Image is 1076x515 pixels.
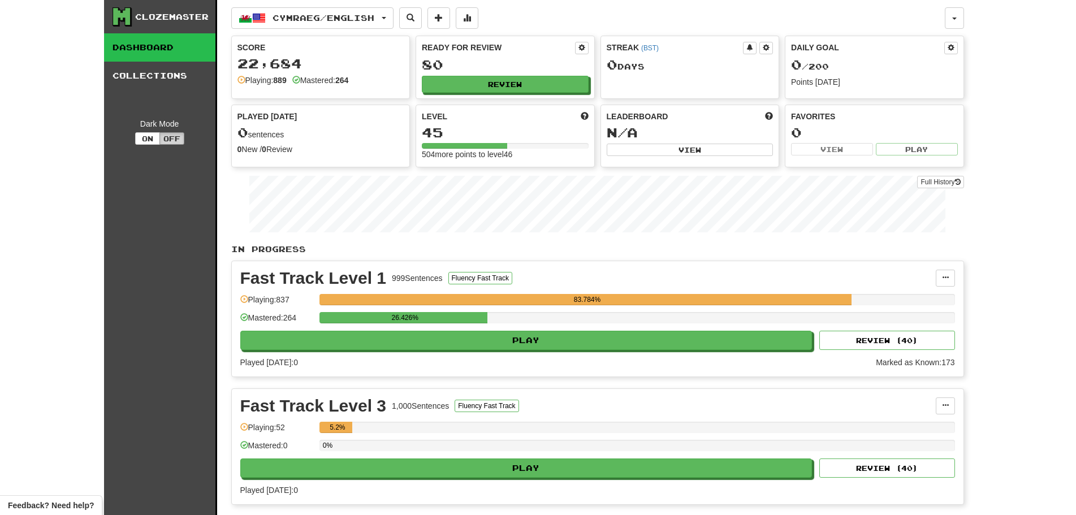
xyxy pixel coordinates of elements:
button: Fluency Fast Track [455,400,518,412]
button: Review [422,76,589,93]
span: 0 [607,57,617,72]
div: Playing: 837 [240,294,314,313]
div: Clozemaster [135,11,209,23]
button: Search sentences [399,7,422,29]
a: Full History [917,176,963,188]
span: Leaderboard [607,111,668,122]
div: Streak [607,42,744,53]
button: Off [159,132,184,145]
div: Favorites [791,111,958,122]
span: Score more points to level up [581,111,589,122]
span: Played [DATE]: 0 [240,486,298,495]
button: View [791,143,873,155]
span: Cymraeg / English [273,13,374,23]
strong: 0 [262,145,266,154]
div: Fast Track Level 1 [240,270,387,287]
span: N/A [607,124,638,140]
a: Collections [104,62,215,90]
span: / 200 [791,62,829,71]
div: sentences [237,125,404,140]
div: Score [237,42,404,53]
div: Dark Mode [113,118,207,129]
button: Play [240,458,813,478]
span: Played [DATE]: 0 [240,358,298,367]
button: Review (40) [819,331,955,350]
strong: 264 [335,76,348,85]
div: 0 [791,125,958,140]
button: Play [240,331,813,350]
span: Open feedback widget [8,500,94,511]
div: Day s [607,58,773,72]
button: On [135,132,160,145]
div: 999 Sentences [392,272,443,284]
button: Fluency Fast Track [448,272,512,284]
button: View [607,144,773,156]
div: Playing: [237,75,287,86]
div: Mastered: [292,75,349,86]
div: Mastered: 0 [240,440,314,458]
button: More stats [456,7,478,29]
span: Level [422,111,447,122]
strong: 889 [273,76,286,85]
p: In Progress [231,244,964,255]
span: 0 [791,57,802,72]
div: Mastered: 264 [240,312,314,331]
div: 83.784% [323,294,852,305]
div: New / Review [237,144,404,155]
span: 0 [237,124,248,140]
button: Cymraeg/English [231,7,394,29]
div: 22,684 [237,57,404,71]
div: Fast Track Level 3 [240,397,387,414]
div: Marked as Known: 173 [876,357,954,368]
button: Play [876,143,958,155]
div: 504 more points to level 46 [422,149,589,160]
a: Dashboard [104,33,215,62]
button: Add sentence to collection [427,7,450,29]
div: Points [DATE] [791,76,958,88]
strong: 0 [237,145,242,154]
div: Daily Goal [791,42,944,54]
div: 45 [422,125,589,140]
div: 80 [422,58,589,72]
button: Review (40) [819,458,955,478]
div: Ready for Review [422,42,575,53]
span: This week in points, UTC [765,111,773,122]
a: (BST) [641,44,659,52]
div: 1,000 Sentences [392,400,449,412]
span: Played [DATE] [237,111,297,122]
div: Playing: 52 [240,422,314,440]
div: 26.426% [323,312,487,323]
div: 5.2% [323,422,352,433]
